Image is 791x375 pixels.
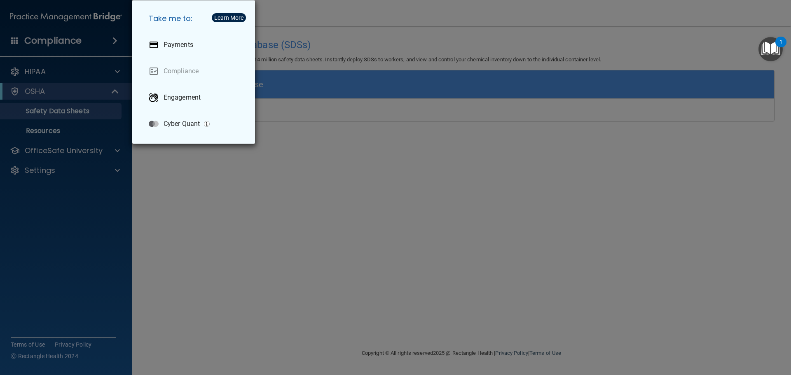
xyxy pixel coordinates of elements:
[164,93,201,102] p: Engagement
[779,42,782,53] div: 1
[142,7,248,30] h5: Take me to:
[164,120,200,128] p: Cyber Quant
[142,60,248,83] a: Compliance
[212,13,246,22] button: Learn More
[142,86,248,109] a: Engagement
[164,41,193,49] p: Payments
[142,33,248,56] a: Payments
[142,112,248,135] a: Cyber Quant
[214,15,243,21] div: Learn More
[758,37,783,61] button: Open Resource Center, 1 new notification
